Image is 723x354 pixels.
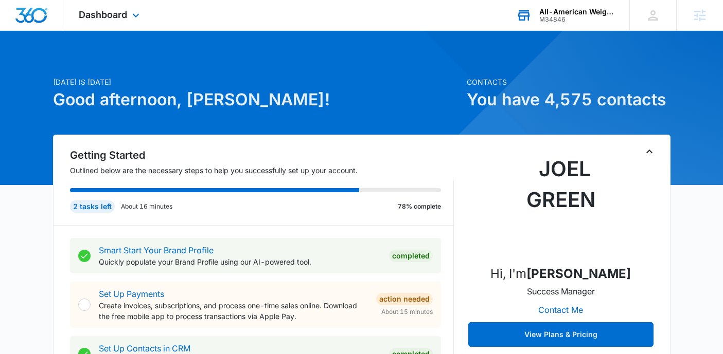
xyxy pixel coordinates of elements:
[376,293,433,305] div: Action Needed
[467,77,671,87] p: Contacts
[79,9,127,20] span: Dashboard
[643,145,656,158] button: Toggle Collapse
[528,297,593,322] button: Contact Me
[539,8,614,16] div: account name
[539,16,614,23] div: account id
[509,154,612,256] img: Joel Green
[490,265,631,283] p: Hi, I'm
[398,202,441,211] p: 78% complete
[70,147,454,163] h2: Getting Started
[70,200,115,213] div: 2 tasks left
[99,343,190,353] a: Set Up Contacts in CRM
[99,300,368,322] p: Create invoices, subscriptions, and process one-time sales online. Download the free mobile app t...
[121,202,172,211] p: About 16 minutes
[99,256,381,267] p: Quickly populate your Brand Profile using our AI-powered tool.
[381,307,433,316] span: About 15 minutes
[70,165,454,176] p: Outlined below are the necessary steps to help you successfully set up your account.
[99,289,164,299] a: Set Up Payments
[468,322,654,347] button: View Plans & Pricing
[53,87,461,112] h1: Good afternoon, [PERSON_NAME]!
[99,245,214,255] a: Smart Start Your Brand Profile
[53,77,461,87] p: [DATE] is [DATE]
[389,250,433,262] div: Completed
[527,285,595,297] p: Success Manager
[526,266,631,281] strong: [PERSON_NAME]
[467,87,671,112] h1: You have 4,575 contacts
